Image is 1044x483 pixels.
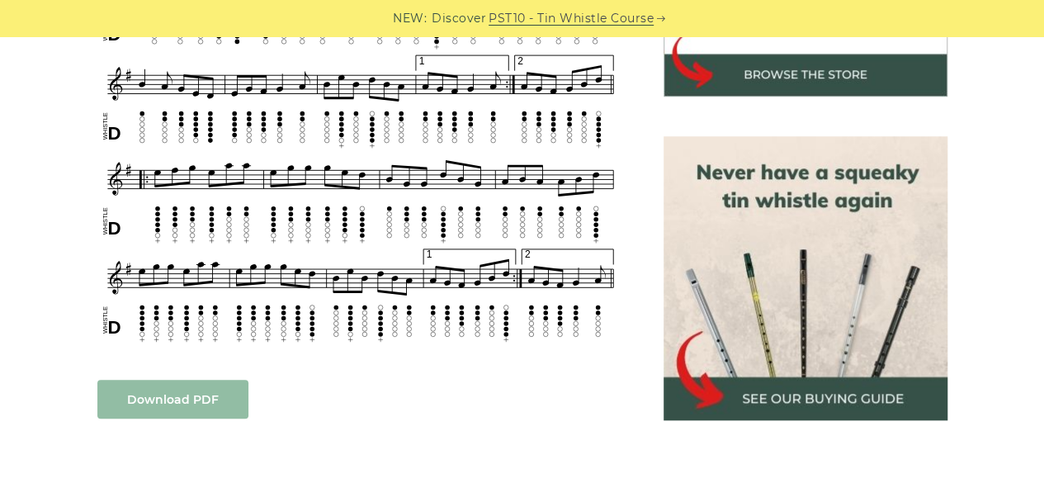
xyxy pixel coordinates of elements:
[489,9,654,28] a: PST10 - Tin Whistle Course
[97,380,248,419] a: Download PDF
[432,9,486,28] span: Discover
[664,136,947,420] img: tin whistle buying guide
[393,9,427,28] span: NEW:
